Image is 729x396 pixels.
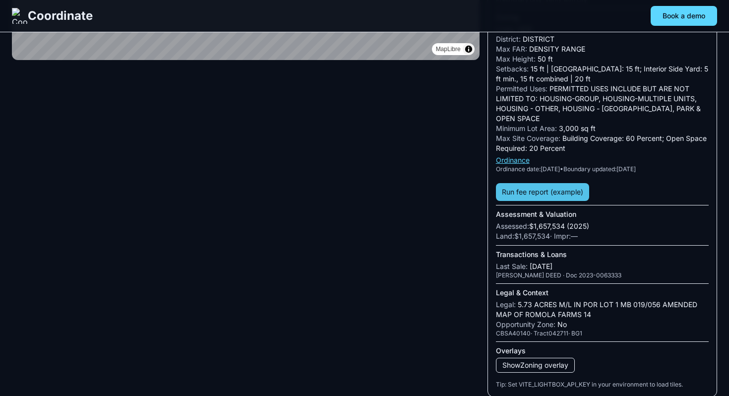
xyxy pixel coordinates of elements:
[28,8,93,24] span: Coordinate
[496,250,709,260] div: Transactions & Loans
[463,43,475,55] summary: Toggle attribution
[496,64,709,84] div: 15 ft | [GEOGRAPHIC_DATA]: 15 ft; Interior Side Yard: 5 ft min., 15 ft combined | 20 ft
[496,262,709,271] div: [DATE]
[496,84,547,93] span: Permitted Uses:
[496,358,575,373] button: ShowZoning overlay
[496,45,527,53] span: Max FAR:
[496,54,709,64] div: 50 ft
[496,346,709,356] div: Overlays
[496,44,709,54] div: DENSITY RANGE
[496,262,528,270] span: Last Sale:
[496,221,709,231] div: $ 1,657,534 (2025)
[12,8,93,24] a: Coordinate
[496,320,555,329] span: Opportunity Zone:
[496,231,709,241] div: Land: $1,657,534 · Impr: —
[496,271,709,279] div: [PERSON_NAME] DEED · Doc 2023-0063333
[496,209,709,219] div: Assessment & Valuation
[651,6,717,26] button: Book a demo
[436,46,461,53] a: MapLibre
[496,300,516,309] span: Legal:
[496,183,589,201] a: Run fee report (example)
[496,133,709,153] div: Building Coverage: 60 Percent; Open Space Required: 20 Percent
[496,300,709,320] div: 5.73 ACRES M/L IN POR LOT 1 MB 019/056 AMENDED MAP OF ROMOLA FARMS 14
[496,330,709,337] div: CBSA 40140 · Tract 042711 · BG 1
[12,8,28,24] img: Coordinate
[496,84,709,124] div: PERMITTED USES INCLUDE BUT ARE NOT LIMITED TO: HOUSING-GROUP, HOUSING-MULTIPLE UNITS, HOUSING - O...
[496,134,560,142] span: Max Site Coverage:
[496,288,709,298] div: Legal & Context
[496,55,536,63] span: Max Height:
[496,124,557,132] span: Minimum Lot Area:
[496,222,529,230] span: Assessed:
[496,124,709,133] div: 3,000 sq ft
[496,34,709,44] div: DISTRICT
[496,381,709,389] div: Tip: Set VITE_LIGHTBOX_API_KEY in your environment to load tiles.
[560,165,636,173] span: • Boundary updated: [DATE]
[496,65,529,73] span: Setbacks:
[496,156,530,164] a: Ordinance
[496,165,560,173] span: Ordinance date: [DATE]
[496,35,521,43] span: District:
[496,320,709,330] div: No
